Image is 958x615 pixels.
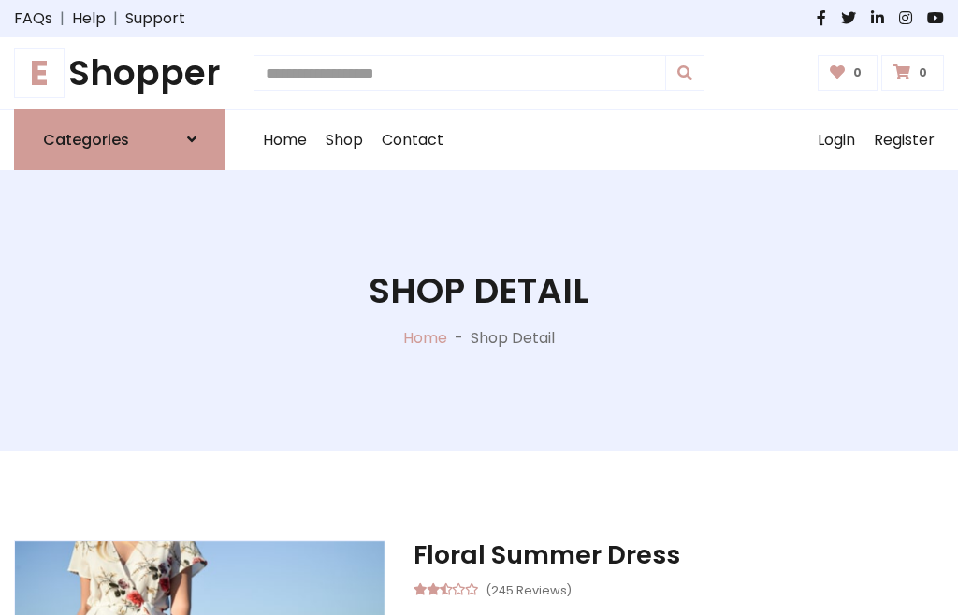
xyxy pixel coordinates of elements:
[316,110,372,170] a: Shop
[52,7,72,30] span: |
[72,7,106,30] a: Help
[125,7,185,30] a: Support
[818,55,878,91] a: 0
[14,7,52,30] a: FAQs
[14,52,225,94] h1: Shopper
[808,110,864,170] a: Login
[14,48,65,98] span: E
[849,64,866,81] span: 0
[14,52,225,94] a: EShopper
[447,327,471,350] p: -
[254,110,316,170] a: Home
[106,7,125,30] span: |
[372,110,453,170] a: Contact
[403,327,447,349] a: Home
[471,327,555,350] p: Shop Detail
[414,540,944,570] h3: Floral Summer Dress
[369,270,589,312] h1: Shop Detail
[43,131,129,149] h6: Categories
[486,578,572,600] small: (245 Reviews)
[914,64,932,81] span: 0
[864,110,944,170] a: Register
[14,109,225,170] a: Categories
[881,55,944,91] a: 0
